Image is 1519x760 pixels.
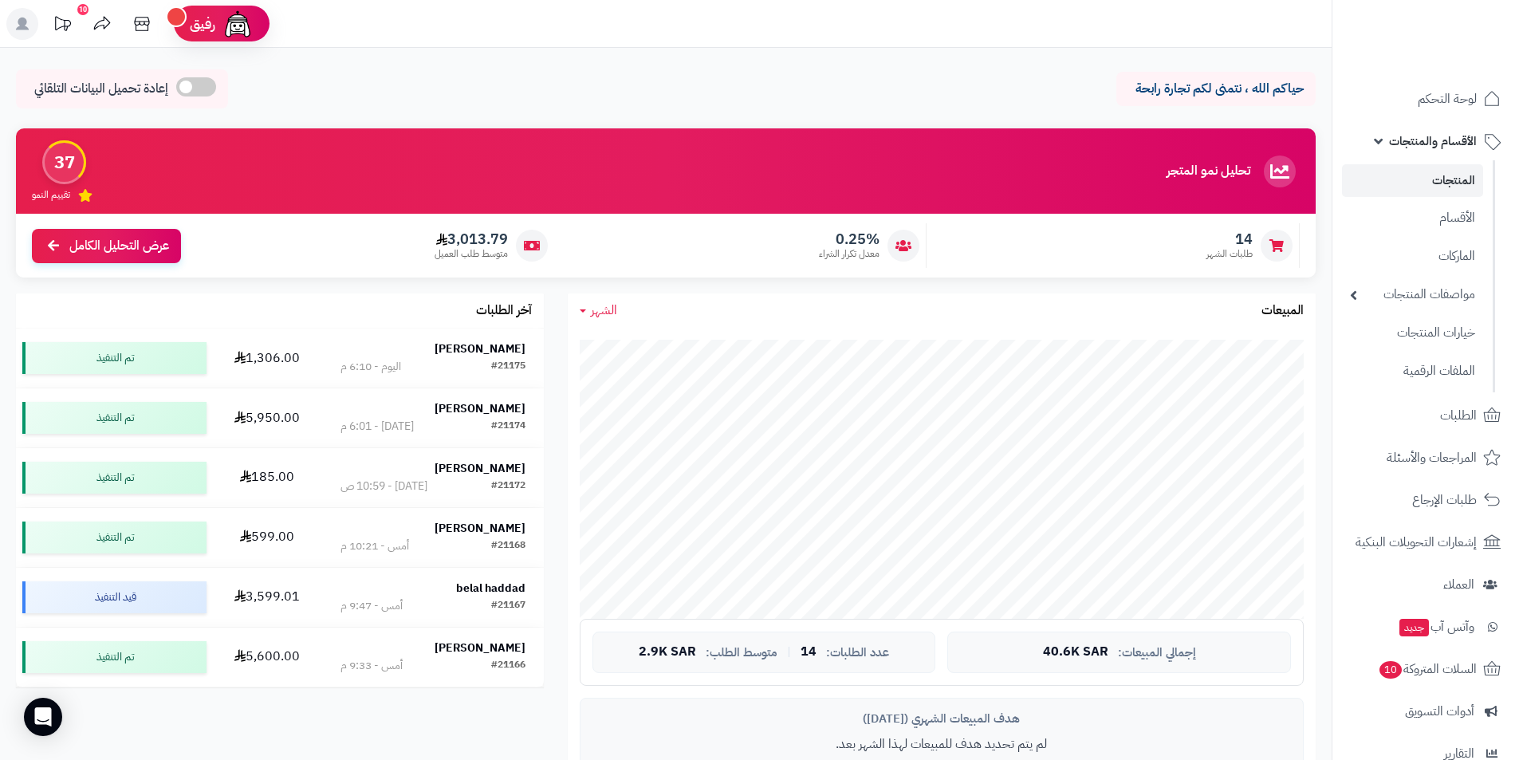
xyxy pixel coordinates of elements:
[1342,164,1483,197] a: المنتجات
[435,460,525,477] strong: [PERSON_NAME]
[1342,316,1483,350] a: خيارات المنتجات
[1412,489,1477,511] span: طلبات الإرجاع
[32,188,70,202] span: تقييم النمو
[1342,523,1509,561] a: إشعارات التحويلات البنكية
[435,341,525,357] strong: [PERSON_NAME]
[340,538,409,554] div: أمس - 10:21 م
[213,388,322,447] td: 5,950.00
[706,646,777,660] span: متوسط الطلب:
[213,329,322,388] td: 1,306.00
[32,229,181,263] a: عرض التحليل الكامل
[340,598,403,614] div: أمس - 9:47 م
[592,735,1291,754] p: لم يتم تحديد هدف للمبيعات لهذا الشهر بعد.
[591,301,617,320] span: الشهر
[1398,616,1474,638] span: وآتس آب
[1342,481,1509,519] a: طلبات الإرجاع
[22,462,207,494] div: تم التنفيذ
[213,628,322,687] td: 5,600.00
[491,538,525,554] div: #21168
[213,448,322,507] td: 185.00
[1342,608,1509,646] a: وآتس آبجديد
[22,402,207,434] div: تم التنفيذ
[435,230,508,248] span: 3,013.79
[1342,439,1509,477] a: المراجعات والأسئلة
[1206,230,1253,248] span: 14
[22,641,207,673] div: تم التنفيذ
[1342,239,1483,274] a: الماركات
[340,359,401,375] div: اليوم - 6:10 م
[42,8,82,44] a: تحديثات المنصة
[435,520,525,537] strong: [PERSON_NAME]
[1405,700,1474,723] span: أدوات التسويق
[801,645,817,660] span: 14
[491,359,525,375] div: #21175
[819,247,880,261] span: معدل تكرار الشراء
[1418,88,1477,110] span: لوحة التحكم
[491,598,525,614] div: #21167
[1399,619,1429,636] span: جديد
[1342,650,1509,688] a: السلات المتروكة10
[1411,45,1504,78] img: logo-2.png
[491,478,525,494] div: #21172
[580,301,617,320] a: الشهر
[1128,80,1304,98] p: حياكم الله ، نتمنى لكم تجارة رابحة
[1342,278,1483,312] a: مواصفات المنتجات
[1342,354,1483,388] a: الملفات الرقمية
[1261,304,1304,318] h3: المبيعات
[340,419,414,435] div: [DATE] - 6:01 م
[222,8,254,40] img: ai-face.png
[1379,661,1402,679] span: 10
[1443,573,1474,596] span: العملاء
[24,698,62,736] div: Open Intercom Messenger
[1387,447,1477,469] span: المراجعات والأسئلة
[1342,201,1483,235] a: الأقسام
[190,14,215,33] span: رفيق
[213,508,322,567] td: 599.00
[1118,646,1196,660] span: إجمالي المبيعات:
[1440,404,1477,427] span: الطلبات
[1342,80,1509,118] a: لوحة التحكم
[819,230,880,248] span: 0.25%
[435,640,525,656] strong: [PERSON_NAME]
[1206,247,1253,261] span: طلبات الشهر
[592,711,1291,727] div: هدف المبيعات الشهري ([DATE])
[69,237,169,255] span: عرض التحليل الكامل
[435,247,508,261] span: متوسط طلب العميل
[1342,565,1509,604] a: العملاء
[787,646,791,658] span: |
[1167,164,1250,179] h3: تحليل نمو المتجر
[1378,658,1477,680] span: السلات المتروكة
[1342,396,1509,435] a: الطلبات
[639,645,696,660] span: 2.9K SAR
[491,419,525,435] div: #21174
[826,646,889,660] span: عدد الطلبات:
[22,522,207,553] div: تم التنفيذ
[435,400,525,417] strong: [PERSON_NAME]
[22,342,207,374] div: تم التنفيذ
[491,658,525,674] div: #21166
[213,568,322,627] td: 3,599.01
[1389,130,1477,152] span: الأقسام والمنتجات
[77,4,89,15] div: 10
[456,580,525,597] strong: belal haddad
[340,478,427,494] div: [DATE] - 10:59 ص
[34,80,168,98] span: إعادة تحميل البيانات التلقائي
[1342,692,1509,730] a: أدوات التسويق
[1043,645,1108,660] span: 40.6K SAR
[476,304,532,318] h3: آخر الطلبات
[1356,531,1477,553] span: إشعارات التحويلات البنكية
[340,658,403,674] div: أمس - 9:33 م
[22,581,207,613] div: قيد التنفيذ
